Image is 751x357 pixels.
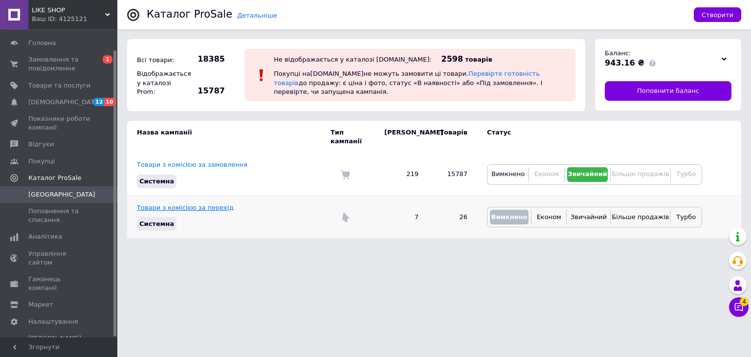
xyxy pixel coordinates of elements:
span: Головна [28,39,56,47]
td: 7 [375,196,428,238]
td: Тип кампанії [331,121,375,153]
span: Покупці [28,157,55,166]
img: Комісія за замовлення [340,170,350,179]
td: [PERSON_NAME] [375,121,428,153]
span: Більше продажів [612,170,669,178]
img: :exclamation: [254,68,269,83]
td: Статус [477,121,702,153]
a: Товари з комісією за перехід [137,204,234,211]
td: Товарів [428,121,477,153]
span: Маркет [28,300,53,309]
span: Вимкнено [491,213,527,221]
span: [DEMOGRAPHIC_DATA] [28,98,101,107]
td: 219 [375,153,428,196]
span: Турбо [676,213,696,221]
span: 10 [104,98,115,106]
button: Звичайний [569,210,608,224]
span: Аналітика [28,232,62,241]
span: Системна [139,178,174,185]
button: Вимкнено [490,167,526,182]
a: Детальніше [237,12,277,19]
button: Більше продажів [613,210,667,224]
span: Створити [702,11,733,19]
button: Створити [694,7,741,22]
td: 15787 [428,153,477,196]
a: Товари з комісією за замовлення [137,161,247,168]
button: Турбо [673,167,699,182]
span: товарів [465,56,492,63]
button: Вимкнено [490,210,529,224]
span: 4 [740,297,749,306]
div: Не відображається у каталозі [DOMAIN_NAME]: [274,56,432,63]
span: Більше продажів [612,213,669,221]
span: Звичайний [568,170,607,178]
span: 943.16 ₴ [605,58,644,67]
span: 12 [93,98,104,106]
span: Економ [537,213,561,221]
span: Товари та послуги [28,81,90,90]
span: Поповнення та списання [28,207,90,224]
div: Каталог ProSale [147,9,232,20]
span: Поповнити баланс [637,87,699,95]
span: Покупці на [DOMAIN_NAME] не можуть замовити ці товари. до продажу: є ціна і фото, статус «В наявн... [274,70,542,95]
span: 1 [103,55,112,64]
span: LIKE SHOP [32,6,105,15]
span: Налаштування [28,317,78,326]
a: Поповнити баланс [605,81,731,101]
span: Економ [534,170,559,178]
span: 15787 [191,86,225,96]
div: Ваш ID: 4125121 [32,15,117,23]
span: Звичайний [571,213,607,221]
button: Економ [531,167,561,182]
span: 2598 [442,54,464,64]
span: Баланс: [605,49,631,57]
span: Каталог ProSale [28,174,81,182]
div: Відображається у каталозі Prom: [134,67,188,99]
span: Замовлення та повідомлення [28,55,90,73]
span: Вимкнено [491,170,525,178]
span: Турбо [676,170,696,178]
span: Системна [139,220,174,227]
td: Назва кампанії [127,121,331,153]
a: Перевірте готовність товарів [274,70,540,86]
button: Звичайний [567,167,608,182]
span: 18385 [191,54,225,65]
span: [GEOGRAPHIC_DATA] [28,190,95,199]
td: 26 [428,196,477,238]
button: Чат з покупцем4 [729,297,749,317]
span: Відгуки [28,140,54,149]
button: Економ [534,210,564,224]
div: Всі товари: [134,53,188,67]
span: Гаманець компанії [28,275,90,292]
button: Турбо [673,210,699,224]
span: Показники роботи компанії [28,114,90,132]
button: Більше продажів [613,167,667,182]
span: Управління сайтом [28,249,90,267]
img: Комісія за перехід [340,212,350,222]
